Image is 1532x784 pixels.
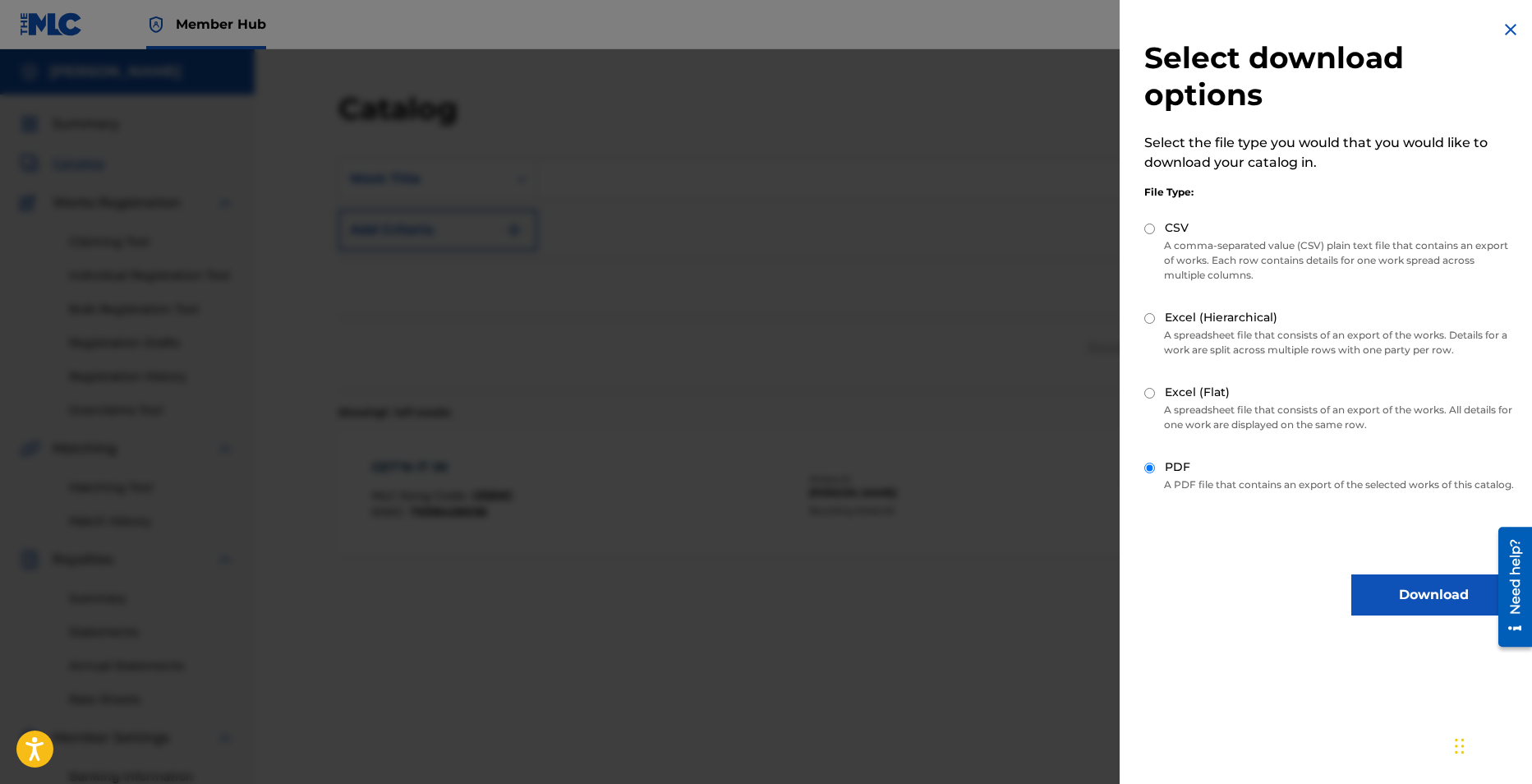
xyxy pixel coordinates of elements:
[1144,328,1516,357] p: A spreadsheet file that consists of an export of the works. Details for a work are split across m...
[1165,459,1190,476] label: PDF
[1351,574,1516,616] button: Download
[1144,133,1516,173] p: Select the file type you would that you would like to download your catalog in.
[1144,477,1516,492] p: A PDF file that contains an export of the selected works of this catalog.
[176,15,266,34] span: Member Hub
[1450,705,1532,784] iframe: Chat Widget
[1486,521,1532,653] iframe: Resource Center
[20,12,83,36] img: MLC Logo
[1144,403,1516,432] p: A spreadsheet file that consists of an export of the works. All details for one work are displaye...
[1165,219,1189,237] label: CSV
[1144,238,1516,283] p: A comma-separated value (CSV) plain text file that contains an export of works. Each row contains...
[146,15,166,35] img: Top Rightsholder
[1144,185,1516,200] div: File Type:
[1165,384,1230,401] label: Excel (Flat)
[1144,39,1516,113] h2: Select download options
[1455,722,1465,771] div: Drag
[1165,309,1277,326] label: Excel (Hierarchical)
